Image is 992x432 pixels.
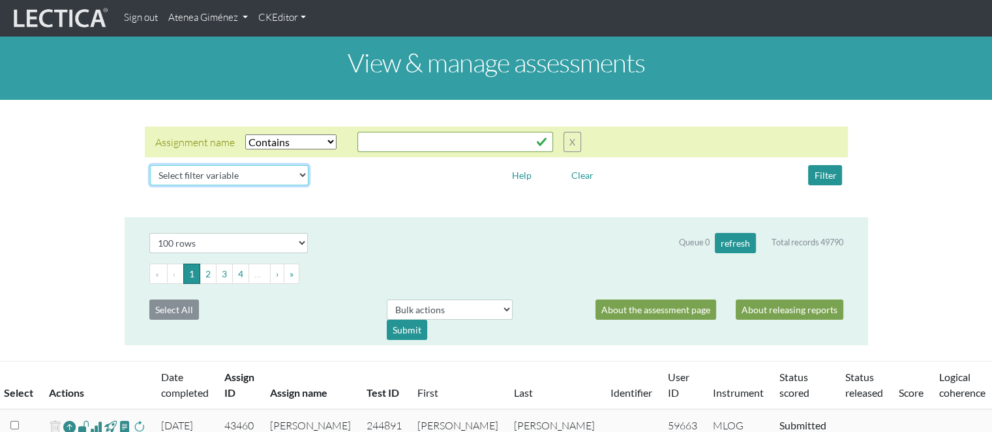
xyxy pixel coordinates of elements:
[232,264,249,284] button: Go to page 4
[845,371,883,399] a: Status released
[183,264,200,284] button: Go to page 1
[679,233,843,253] div: Queue 0 Total records 49790
[149,300,199,320] button: Select All
[715,233,756,253] button: refresh
[161,371,209,399] a: Date completed
[564,132,581,152] button: X
[387,320,427,340] div: Submit
[565,165,599,185] button: Clear
[149,264,843,284] ul: Pagination
[200,264,217,284] button: Go to page 2
[10,6,108,31] img: lecticalive
[284,264,299,284] button: Go to last page
[270,264,284,284] button: Go to next page
[779,419,826,431] a: Completed = assessment has been completed; CS scored = assessment has been CLAS scored; LS scored...
[779,371,809,399] a: Status scored
[262,362,359,410] th: Assign name
[595,300,716,320] a: About the assessment page
[119,5,163,31] a: Sign out
[217,362,262,410] th: Assign ID
[506,168,537,180] a: Help
[736,300,843,320] a: About releasing reports
[506,165,537,185] button: Help
[163,5,253,31] a: Atenea Giménez
[610,386,652,399] a: Identifier
[41,362,153,410] th: Actions
[713,386,764,399] a: Instrument
[417,386,438,399] a: First
[253,5,311,31] a: CKEditor
[668,371,689,399] a: User ID
[939,371,985,399] a: Logical coherence
[808,165,842,185] button: Filter
[216,264,233,284] button: Go to page 3
[899,386,924,399] a: Score
[155,134,235,150] div: Assignment name
[359,362,410,410] th: Test ID
[514,386,533,399] a: Last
